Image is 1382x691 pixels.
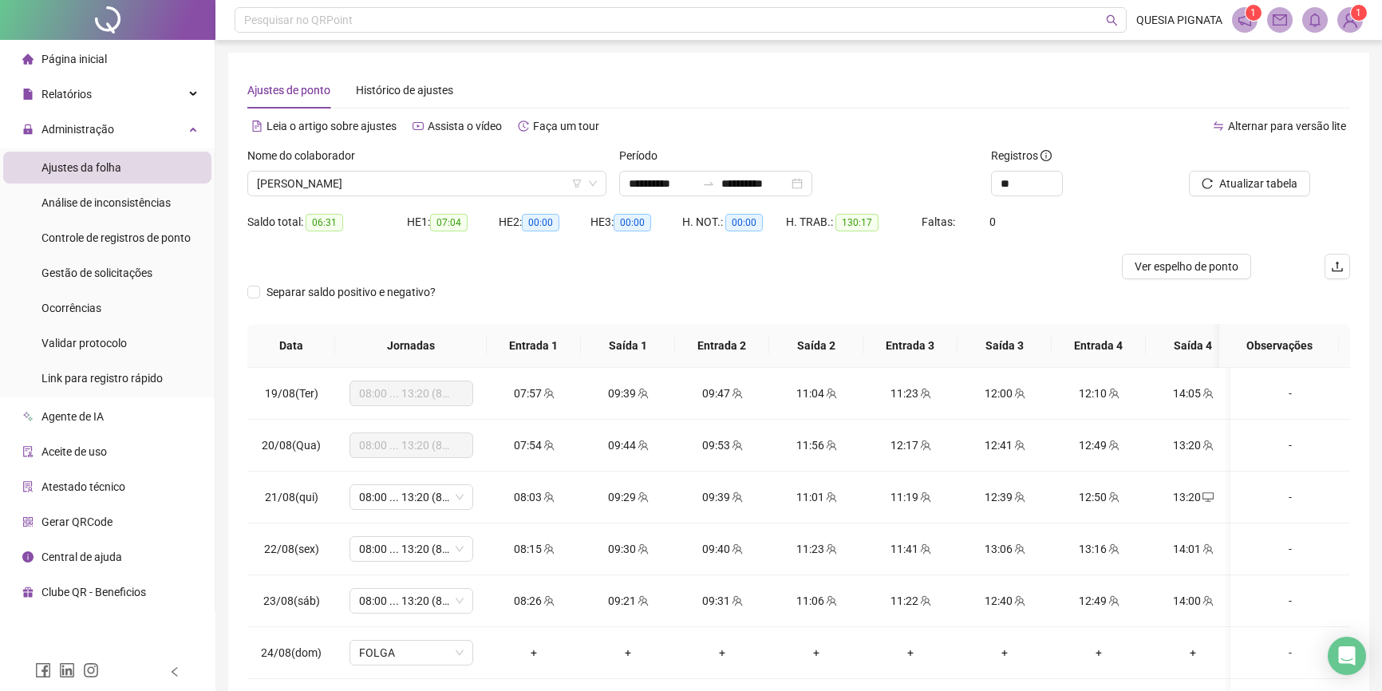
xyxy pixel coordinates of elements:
div: - [1243,488,1337,506]
span: team [636,388,649,399]
div: 13:16 [1064,540,1133,558]
span: team [542,543,555,555]
span: Agente de IA [41,410,104,423]
span: Gerar QRCode [41,515,113,528]
div: 12:49 [1064,592,1133,610]
span: Ocorrências [41,302,101,314]
button: Ver espelho de ponto [1122,254,1251,279]
span: 00:00 [614,214,651,231]
span: file-text [251,120,263,132]
span: mail [1273,13,1287,27]
label: Nome do colaborador [247,147,365,164]
span: swap-right [702,177,715,190]
span: info-circle [22,551,34,563]
div: 11:06 [782,592,851,610]
span: team [542,595,555,606]
span: team [542,440,555,451]
button: Atualizar tabela [1189,171,1310,196]
div: 09:40 [688,540,756,558]
div: 09:21 [594,592,662,610]
span: team [1107,543,1119,555]
span: 11:56 [796,439,824,452]
div: 14:01 [1159,540,1227,558]
span: Assista o vídeo [428,120,502,132]
div: 11:19 [876,488,945,506]
span: 22/08(sex) [264,543,319,555]
span: solution [22,481,34,492]
span: Aceite de uso [41,445,107,458]
span: team [918,440,931,451]
span: QUESIA PIGNATA [1136,11,1222,29]
span: team [1201,543,1214,555]
span: 24/08(dom) [261,646,322,659]
div: 11:41 [876,540,945,558]
span: bell [1308,13,1322,27]
div: + [499,644,568,661]
span: Relatórios [41,88,92,101]
span: linkedin [59,662,75,678]
div: - [1243,644,1337,661]
span: team [824,543,837,555]
span: team [918,543,931,555]
span: team [1107,388,1119,399]
span: Separar saldo positivo e negativo? [260,283,442,301]
span: notification [1238,13,1252,27]
span: Observações [1232,337,1326,354]
div: 11:01 [782,488,851,506]
th: Entrada 1 [487,324,581,368]
div: - [1243,540,1337,558]
span: 13:20 [1173,439,1201,452]
span: team [1201,440,1214,451]
div: 12:40 [970,592,1039,610]
span: file [22,89,34,100]
span: Ver espelho de ponto [1135,258,1238,275]
div: + [594,644,662,661]
span: team [824,440,837,451]
span: 14:05 [1173,387,1201,400]
span: team [918,492,931,503]
span: swap [1213,120,1224,132]
span: 11:23 [890,387,918,400]
div: 09:30 [594,540,662,558]
span: team [730,543,743,555]
span: 08:00 ... 13:20 (8 HORAS) [359,433,464,457]
span: 1 [1356,7,1361,18]
span: team [1013,595,1025,606]
span: filter [572,179,582,188]
span: Página inicial [41,53,107,65]
span: team [730,492,743,503]
span: Gestão de solicitações [41,267,152,279]
span: 06:31 [306,214,343,231]
span: team [1013,492,1025,503]
span: Ajustes de ponto [247,84,330,97]
div: 09:29 [594,488,662,506]
span: instagram [83,662,99,678]
div: 09:39 [688,488,756,506]
span: team [824,388,837,399]
span: Central de ajuda [41,551,122,563]
div: 11:23 [782,540,851,558]
th: Saída 1 [581,324,675,368]
th: Observações [1219,324,1339,368]
span: 20/08(Qua) [262,439,321,452]
div: 13:20 [1159,488,1227,506]
span: 00:00 [725,214,763,231]
span: Link para registro rápido [41,372,163,385]
th: Entrada 3 [863,324,958,368]
span: search [1106,14,1118,26]
th: Jornadas [335,324,487,368]
span: team [1201,595,1214,606]
span: 07:04 [430,214,468,231]
span: team [918,388,931,399]
span: youtube [413,120,424,132]
span: down [588,179,598,188]
span: 12:00 [985,387,1013,400]
span: info-circle [1040,150,1052,161]
span: team [636,492,649,503]
span: 12:10 [1079,387,1107,400]
span: desktop [1201,492,1214,503]
span: FOLGA [359,641,464,665]
th: Saída 4 [1146,324,1240,368]
span: Administração [41,123,114,136]
span: audit [22,446,34,457]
